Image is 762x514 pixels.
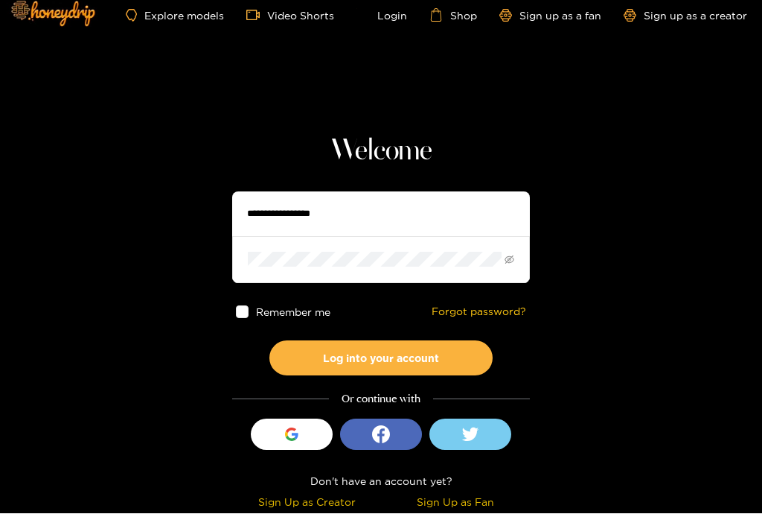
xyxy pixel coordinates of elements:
a: Explore models [126,10,224,22]
span: Remember me [256,307,330,318]
a: Sign up as a fan [499,10,601,22]
a: Login [356,9,407,22]
a: Shop [429,9,477,22]
a: Sign up as a creator [624,10,747,22]
div: Don't have an account yet? [232,473,530,490]
div: Sign Up as Creator [236,494,377,511]
span: eye-invisible [505,256,514,265]
a: Forgot password? [432,306,526,319]
span: video-camera [246,9,267,22]
div: Or continue with [232,391,530,408]
h1: Welcome [232,134,530,170]
div: Sign Up as Fan [385,494,526,511]
a: Video Shorts [246,9,334,22]
button: Log into your account [269,341,493,376]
